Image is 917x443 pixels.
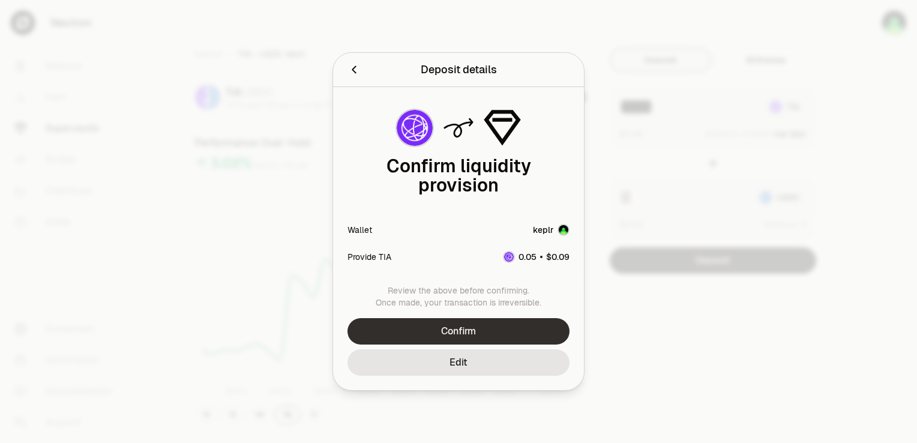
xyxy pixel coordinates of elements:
[533,224,554,236] div: keplr
[347,224,372,236] div: Wallet
[347,61,361,78] button: Back
[347,318,570,345] button: Confirm
[533,224,570,236] button: keplrAccount Image
[504,252,514,262] img: TIA Logo
[347,285,570,309] div: Review the above before confirming. Once made, your transaction is irreversible.
[421,61,497,78] div: Deposit details
[347,251,391,263] div: Provide TIA
[397,110,433,146] img: TIA Logo
[559,225,568,235] img: Account Image
[347,157,570,195] div: Confirm liquidity provision
[347,349,570,376] button: Edit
